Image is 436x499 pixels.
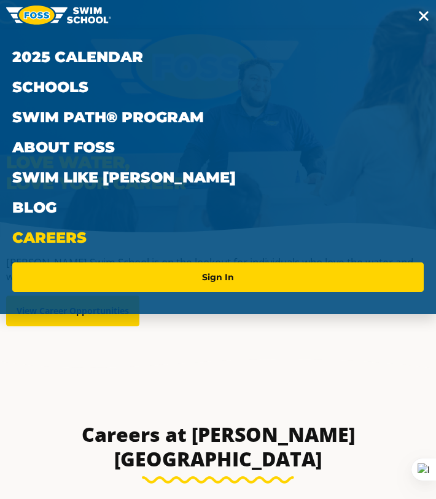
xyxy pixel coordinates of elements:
a: Schools [12,72,424,102]
a: About FOSS [12,132,424,162]
button: Toggle navigation [411,6,436,23]
img: FOSS Swim School Logo [6,6,111,25]
a: Blog [12,192,424,222]
a: Sign In [17,267,419,287]
a: Careers [12,222,424,253]
a: Swim Path® Program [12,102,424,132]
a: 2025 Calendar [12,42,424,72]
h3: Careers at [PERSON_NAME][GEOGRAPHIC_DATA] [6,422,430,471]
a: Swim Like [PERSON_NAME] [12,162,424,192]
